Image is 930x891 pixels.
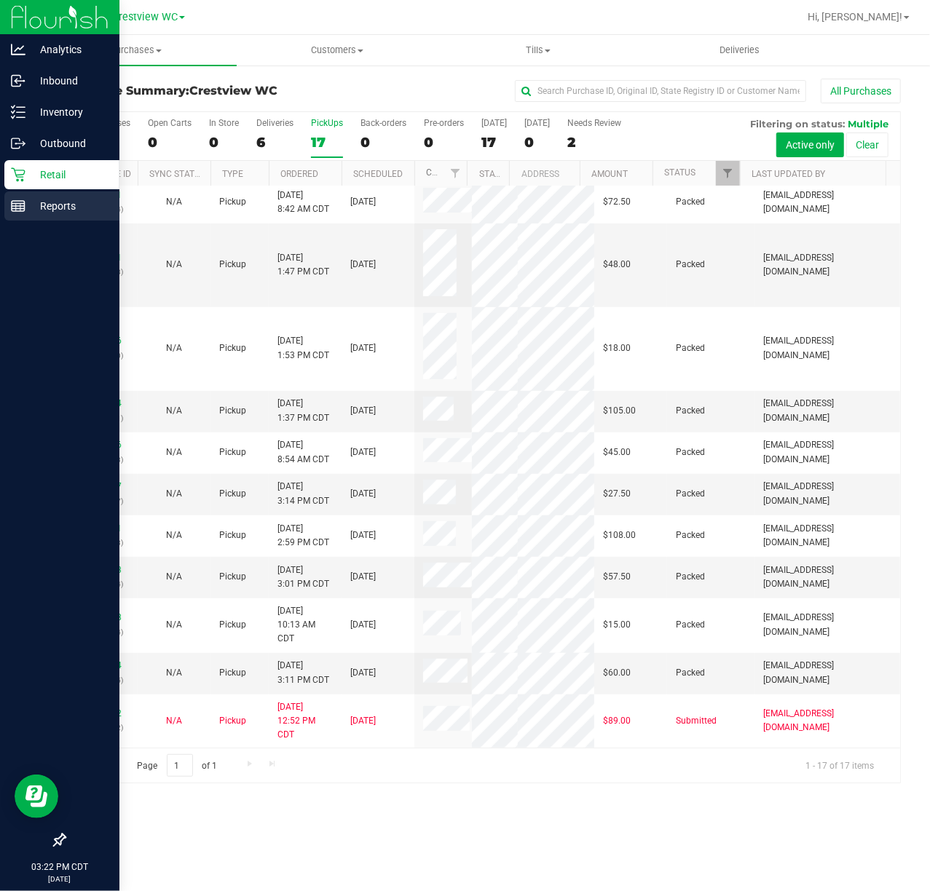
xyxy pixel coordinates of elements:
[25,135,113,152] p: Outbound
[481,118,507,128] div: [DATE]
[716,161,740,186] a: Filter
[524,134,550,151] div: 0
[112,11,178,23] span: Crestview WC
[676,195,705,209] span: Packed
[166,341,182,355] button: N/A
[752,169,825,179] a: Last Updated By
[763,522,891,550] span: [EMAIL_ADDRESS][DOMAIN_NAME]
[676,404,705,418] span: Packed
[750,118,845,130] span: Filtering on status:
[219,618,246,632] span: Pickup
[763,251,891,279] span: [EMAIL_ADDRESS][DOMAIN_NAME]
[25,72,113,90] p: Inbound
[603,487,631,501] span: $27.50
[189,84,277,98] span: Crestview WC
[148,134,192,151] div: 0
[166,488,182,499] span: Not Applicable
[424,134,464,151] div: 0
[794,754,886,776] span: 1 - 17 of 17 items
[166,343,182,353] span: Not Applicable
[166,570,182,584] button: N/A
[219,570,246,584] span: Pickup
[166,259,182,269] span: Not Applicable
[700,44,779,57] span: Deliveries
[25,103,113,121] p: Inventory
[479,169,556,179] a: State Registry ID
[846,132,888,157] button: Clear
[125,754,229,777] span: Page of 1
[11,42,25,57] inline-svg: Analytics
[277,522,329,550] span: [DATE] 2:59 PM CDT
[277,700,333,742] span: [DATE] 12:52 PM CDT
[763,438,891,466] span: [EMAIL_ADDRESS][DOMAIN_NAME]
[350,487,376,501] span: [DATE]
[256,134,293,151] div: 6
[676,570,705,584] span: Packed
[277,659,329,686] span: [DATE] 3:11 PM CDT
[350,445,376,459] span: [DATE]
[277,604,333,646] span: [DATE] 10:13 AM CDT
[763,563,891,591] span: [EMAIL_ADDRESS][DOMAIN_NAME]
[166,487,182,501] button: N/A
[166,197,182,207] span: Not Applicable
[350,714,376,728] span: [DATE]
[7,874,113,884] p: [DATE]
[311,118,343,128] div: PickUps
[35,35,237,66] a: Purchases
[11,199,25,213] inline-svg: Reports
[166,668,182,678] span: Not Applicable
[353,169,403,179] a: Scheduled
[277,251,329,279] span: [DATE] 1:47 PM CDT
[664,167,695,178] a: Status
[166,714,182,728] button: N/A
[350,666,376,680] span: [DATE]
[567,134,621,151] div: 2
[149,169,205,179] a: Sync Status
[603,666,631,680] span: $60.00
[166,530,182,540] span: Not Applicable
[603,528,636,542] span: $108.00
[166,618,182,632] button: N/A
[763,611,891,638] span: [EMAIL_ADDRESS][DOMAIN_NAME]
[166,258,182,272] button: N/A
[219,195,246,209] span: Pickup
[237,44,438,57] span: Customers
[166,447,182,457] span: Not Applicable
[166,528,182,542] button: N/A
[821,79,901,103] button: All Purchases
[277,480,329,507] span: [DATE] 3:14 PM CDT
[763,397,891,424] span: [EMAIL_ADDRESS][DOMAIN_NAME]
[15,775,58,818] iframe: Resource center
[603,404,636,418] span: $105.00
[166,404,182,418] button: N/A
[763,707,891,734] span: [EMAIL_ADDRESS][DOMAIN_NAME]
[676,341,705,355] span: Packed
[360,134,406,151] div: 0
[11,167,25,182] inline-svg: Retail
[567,118,621,128] div: Needs Review
[219,666,246,680] span: Pickup
[676,666,705,680] span: Packed
[350,258,376,272] span: [DATE]
[277,563,329,591] span: [DATE] 3:01 PM CDT
[350,570,376,584] span: [DATE]
[222,169,243,179] a: Type
[676,528,705,542] span: Packed
[481,134,507,151] div: 17
[603,445,631,459] span: $45.00
[209,134,239,151] div: 0
[237,35,438,66] a: Customers
[350,404,376,418] span: [DATE]
[311,134,343,151] div: 17
[148,118,192,128] div: Open Carts
[763,480,891,507] span: [EMAIL_ADDRESS][DOMAIN_NAME]
[603,570,631,584] span: $57.50
[438,44,639,57] span: Tills
[35,44,237,57] span: Purchases
[763,659,891,686] span: [EMAIL_ADDRESS][DOMAIN_NAME]
[219,445,246,459] span: Pickup
[277,334,329,362] span: [DATE] 1:53 PM CDT
[350,341,376,355] span: [DATE]
[166,195,182,209] button: N/A
[166,666,182,680] button: N/A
